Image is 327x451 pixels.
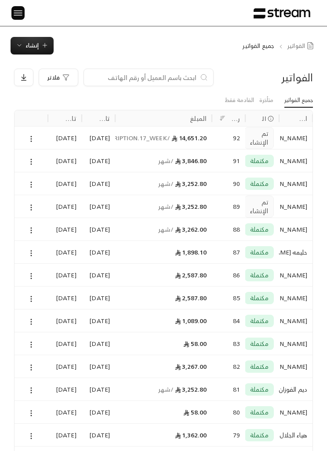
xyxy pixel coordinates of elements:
div: 3,267.00 [120,355,207,378]
div: 83 [217,332,240,355]
span: مكتملة [250,225,269,234]
a: الفواتير [287,41,317,51]
div: 80 [217,401,240,423]
div: 3,252.80 [120,172,207,195]
div: [PERSON_NAME] [284,309,307,332]
div: تاريخ التحديث [65,113,76,124]
span: / شهر [158,384,173,395]
nav: breadcrumb [243,41,317,51]
div: 86 [217,264,240,286]
div: [DATE] [53,149,76,172]
div: اسم العميل [296,113,307,124]
div: [DATE] [87,287,110,309]
div: [DATE] [53,127,76,149]
span: / INVOICES.SUBSCRIPTION.17_WEEK [65,132,170,143]
div: [DATE] [53,309,76,332]
span: مكتملة [250,316,269,325]
div: 90 [217,172,240,195]
div: [DATE] [53,424,76,446]
div: 87 [217,241,240,263]
div: [DATE] [87,424,110,446]
span: مكتملة [250,294,269,302]
div: [DATE] [53,332,76,355]
span: إنشاء [25,40,39,51]
span: / شهر [158,178,173,189]
div: 3,262.00 [120,218,207,240]
span: فلاتر [47,75,60,80]
span: مكتملة [250,179,269,188]
div: [DATE] [87,241,110,263]
span: مكتملة [250,156,269,165]
div: [DATE] [87,401,110,423]
span: مكتملة [250,385,269,394]
div: 88 [217,218,240,240]
div: [PERSON_NAME] [284,355,307,378]
img: menu [13,7,23,18]
div: 3,252.80 [120,378,207,400]
div: المبلغ [190,113,207,124]
div: رقم الفاتورة [229,113,240,124]
div: 3,846.80 [120,149,207,172]
span: مكتملة [250,339,269,348]
div: حليمه [PERSON_NAME] [284,241,307,263]
div: [DATE] [87,264,110,286]
div: [DATE] [87,218,110,240]
button: إنشاء [11,37,54,55]
div: ديم الفوزان [284,378,307,400]
div: 2,587.80 [120,287,207,309]
div: هياء الجلال [284,424,307,446]
div: [PERSON_NAME] و [PERSON_NAME] [284,287,307,309]
a: القادمة فقط [225,93,254,107]
div: 3,252.80 [120,195,207,218]
div: 1,898.10 [120,241,207,263]
div: 91 [217,149,240,172]
div: [DATE] [53,287,76,309]
div: 58.00 [120,401,207,423]
div: [DATE] [87,149,110,172]
div: 58.00 [120,332,207,355]
div: 92 [217,127,240,149]
div: 2,587.80 [120,264,207,286]
span: / شهر [158,201,173,212]
div: [PERSON_NAME] و [PERSON_NAME] [284,401,307,423]
div: [DATE] [53,172,76,195]
div: 85 [217,287,240,309]
input: ابحث باسم العميل أو رقم الهاتف [89,73,196,82]
div: [DATE] [87,355,110,378]
div: [PERSON_NAME] [284,195,307,218]
div: 14,651.20 [120,127,207,149]
div: 1,089.00 [120,309,207,332]
div: 81 [217,378,240,400]
div: [DATE] [87,309,110,332]
span: تم الإنشاء [250,129,268,147]
span: مكتملة [250,408,269,417]
div: [DATE] [53,355,76,378]
div: 89 [217,195,240,218]
a: متأخرة [259,93,273,107]
div: [PERSON_NAME] و [PERSON_NAME] [284,332,307,355]
div: 79 [217,424,240,446]
div: [DATE] [87,332,110,355]
div: [DATE] [87,172,110,195]
img: Logo [254,8,310,19]
span: تم الإنشاء [250,198,268,215]
div: [PERSON_NAME] [284,218,307,240]
div: [PERSON_NAME] [284,127,307,149]
div: 84 [217,309,240,332]
span: مكتملة [250,271,269,280]
div: [DATE] [87,378,110,400]
div: 82 [217,355,240,378]
div: [PERSON_NAME] [284,172,307,195]
div: 1,362.00 [120,424,207,446]
div: [PERSON_NAME] و [PERSON_NAME] [284,264,307,286]
span: مكتملة [250,362,269,371]
div: [DATE] [53,241,76,263]
span: / شهر [158,224,173,235]
div: [DATE] [87,127,110,149]
div: [DATE] [53,218,76,240]
span: مكتملة [250,431,269,440]
button: فلاتر [39,69,78,86]
div: [DATE] [87,195,110,218]
span: / شهر [158,155,173,166]
div: [DATE] [53,195,76,218]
